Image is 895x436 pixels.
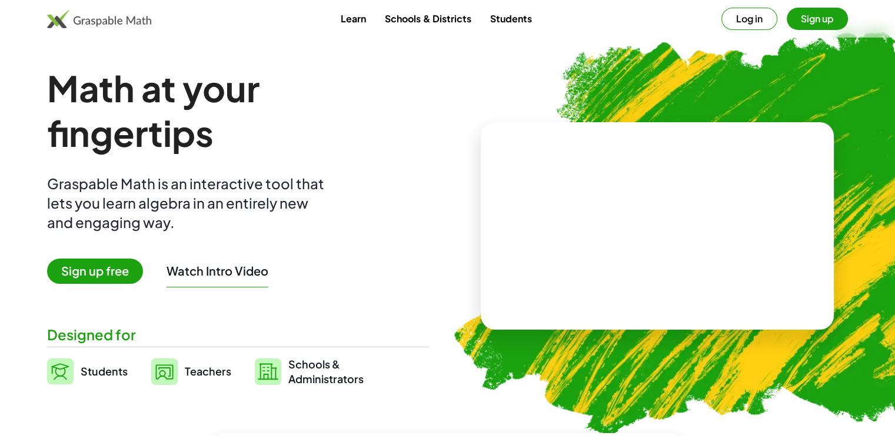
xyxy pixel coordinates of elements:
[569,182,746,270] video: What is this? This is dynamic math notation. Dynamic math notation plays a central role in how Gr...
[47,358,74,384] img: svg%3e
[151,357,231,386] a: Teachers
[255,357,364,386] a: Schools &Administrators
[47,174,330,232] div: Graspable Math is an interactive tool that lets you learn algebra in an entirely new and engaging...
[375,8,480,29] a: Schools & Districts
[288,357,364,386] span: Schools & Administrators
[47,357,128,386] a: Students
[331,8,375,29] a: Learn
[47,325,429,344] div: Designed for
[81,364,128,378] span: Students
[185,364,231,378] span: Teachers
[721,8,777,30] button: Log in
[47,259,143,284] span: Sign up free
[47,66,421,155] h1: Math at your fingertips
[151,358,178,385] img: svg%3e
[787,8,848,30] button: Sign up
[255,358,281,385] img: svg%3e
[167,263,268,279] button: Watch Intro Video
[480,8,541,29] a: Students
